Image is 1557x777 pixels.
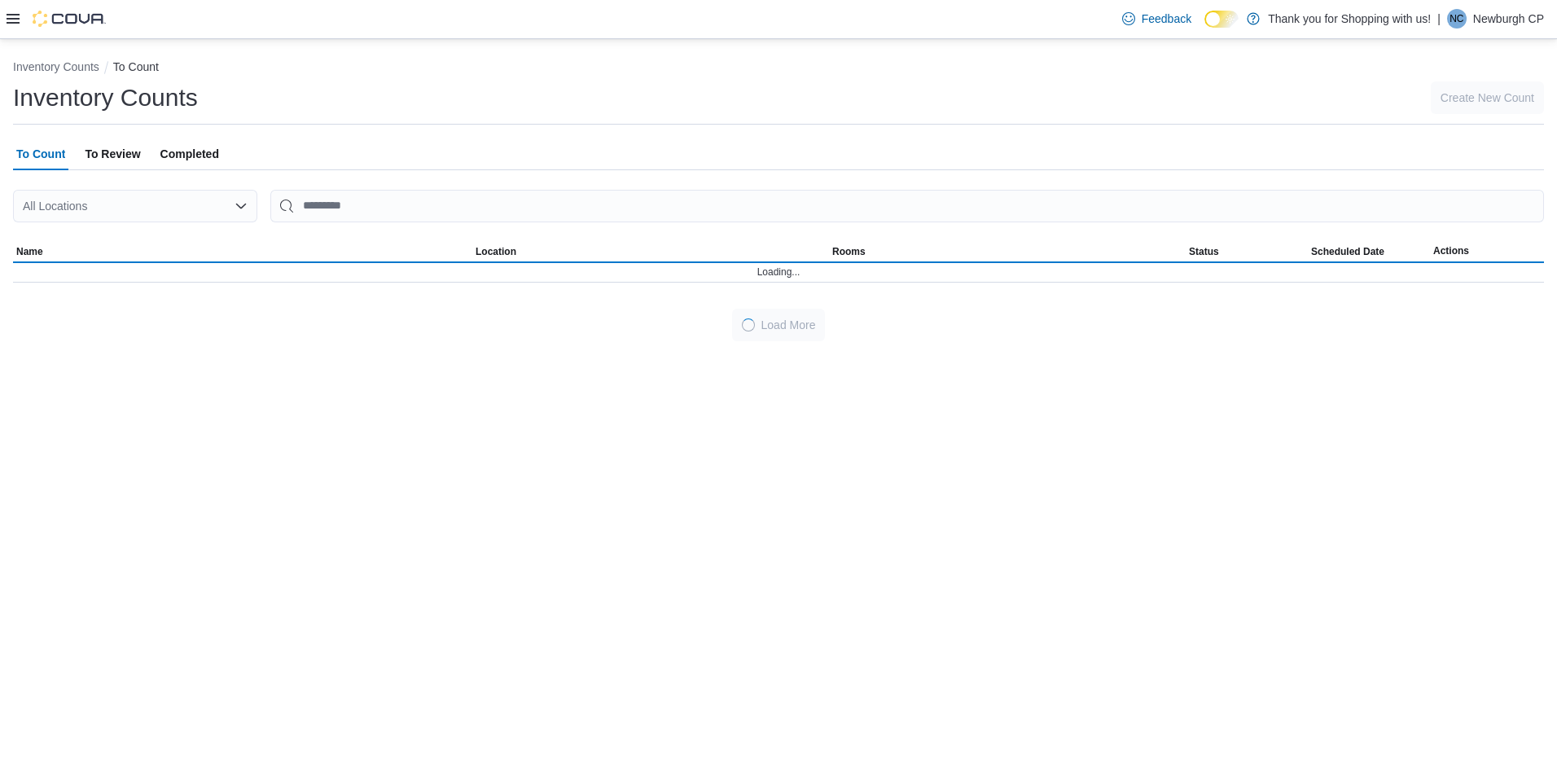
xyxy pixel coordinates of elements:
[832,245,866,258] span: Rooms
[1441,90,1534,106] span: Create New Count
[270,190,1544,222] input: This is a search bar. After typing your query, hit enter to filter the results lower in the page.
[1204,11,1239,28] input: Dark Mode
[1186,242,1308,261] button: Status
[113,60,159,73] button: To Count
[16,138,65,170] span: To Count
[1308,242,1430,261] button: Scheduled Date
[1311,245,1384,258] span: Scheduled Date
[476,245,516,258] span: Location
[16,245,43,258] span: Name
[1116,2,1198,35] a: Feedback
[1433,244,1469,257] span: Actions
[1473,9,1544,29] p: Newburgh CP
[13,242,472,261] button: Name
[1204,28,1205,29] span: Dark Mode
[1437,9,1441,29] p: |
[742,318,755,331] span: Loading
[829,242,1186,261] button: Rooms
[761,317,816,333] span: Load More
[1450,9,1463,29] span: NC
[33,11,106,27] img: Cova
[235,200,248,213] button: Open list of options
[85,138,140,170] span: To Review
[160,138,219,170] span: Completed
[1431,81,1544,114] button: Create New Count
[1189,245,1219,258] span: Status
[1142,11,1191,27] span: Feedback
[757,266,800,279] span: Loading...
[732,309,826,341] button: LoadingLoad More
[13,60,99,73] button: Inventory Counts
[1268,9,1431,29] p: Thank you for Shopping with us!
[1447,9,1467,29] div: Newburgh CP
[472,242,829,261] button: Location
[13,59,1544,78] nav: An example of EuiBreadcrumbs
[13,81,198,114] h1: Inventory Counts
